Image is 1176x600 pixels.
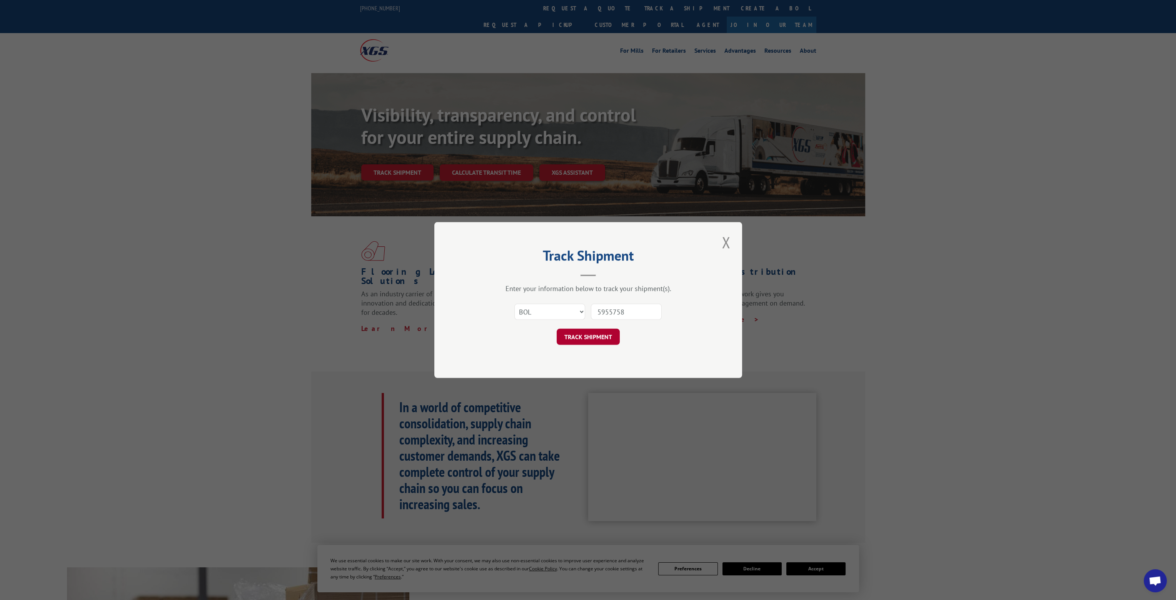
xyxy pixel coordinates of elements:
div: Enter your information below to track your shipment(s). [473,284,704,293]
a: Open chat [1144,569,1167,592]
button: Close modal [719,232,732,253]
h2: Track Shipment [473,250,704,265]
button: TRACK SHIPMENT [557,329,620,345]
input: Number(s) [591,304,662,320]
